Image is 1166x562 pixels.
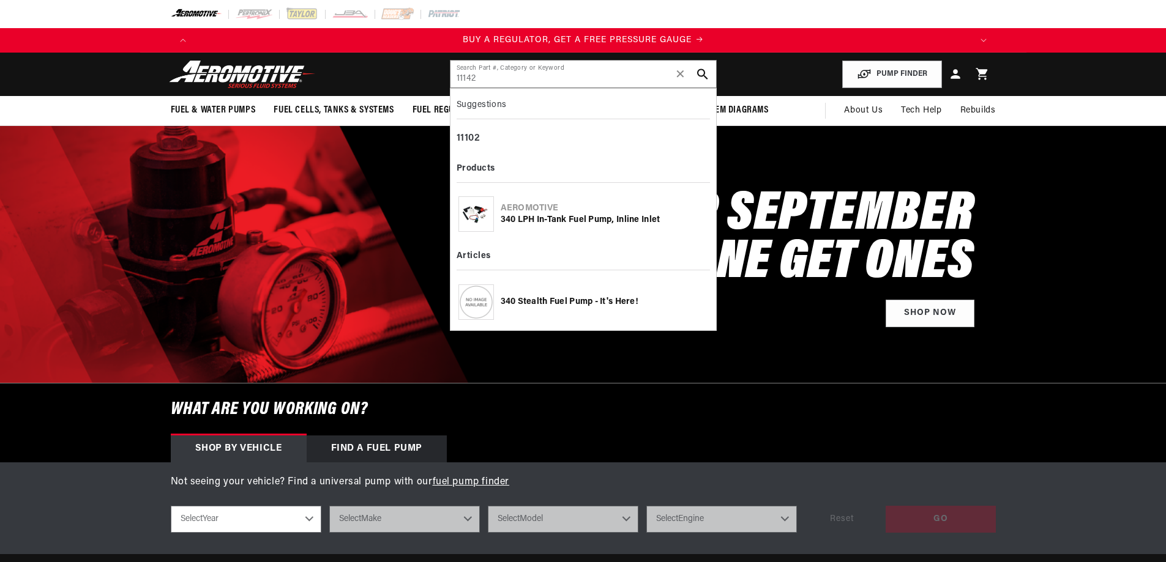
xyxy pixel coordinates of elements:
[892,96,951,125] summary: Tech Help
[457,95,710,119] div: Suggestions
[307,435,447,462] div: Find a Fuel Pump
[886,300,974,327] a: Shop Now
[488,506,638,533] select: Model
[901,104,941,117] span: Tech Help
[459,285,493,319] img: 340 Stealth Fuel Pump - It's here!
[960,104,996,117] span: Rebuilds
[687,96,778,125] summary: System Diagrams
[457,164,495,173] b: Products
[171,506,321,533] select: Year
[140,383,1026,435] h6: What are you working on?
[450,61,716,87] input: Search by Part Number, Category or Keyword
[951,96,1005,125] summary: Rebuilds
[264,96,403,125] summary: Fuel Cells, Tanks & Systems
[597,191,974,288] h2: SHOP SEPTEMBER BUY ONE GET ONES
[195,34,971,47] div: Announcement
[457,251,491,261] b: Articles
[501,202,708,215] div: Aeromotive
[835,96,892,125] a: About Us
[646,506,797,533] select: Engine
[166,60,319,89] img: Aeromotive
[413,104,484,117] span: Fuel Regulators
[463,35,692,45] span: BUY A REGULATOR, GET A FREE PRESSURE GAUGE
[675,64,686,84] span: ✕
[140,28,1026,53] slideshow-component: Translation missing: en.sections.announcements.announcement_bar
[171,435,307,462] div: Shop by vehicle
[195,34,971,47] a: BUY A REGULATOR, GET A FREE PRESSURE GAUGE
[274,104,394,117] span: Fuel Cells, Tanks & Systems
[433,477,510,487] a: fuel pump finder
[697,104,769,117] span: System Diagrams
[403,96,493,125] summary: Fuel Regulators
[162,96,265,125] summary: Fuel & Water Pumps
[171,104,256,117] span: Fuel & Water Pumps
[842,61,942,88] button: PUMP FINDER
[459,203,493,226] img: 340 LPH In-Tank Fuel Pump, Inline Inlet
[844,106,883,115] span: About Us
[329,506,480,533] select: Make
[171,475,996,490] p: Not seeing your vehicle? Find a universal pump with our
[971,28,996,53] button: Translation missing: en.sections.announcements.next_announcement
[501,296,708,308] div: 340 Stealth Fuel Pump - It's here!
[171,28,195,53] button: Translation missing: en.sections.announcements.previous_announcement
[501,214,708,226] div: 340 LPH In-Tank Fuel Pump, Inline Inlet
[195,34,971,47] div: 1 of 4
[457,128,710,149] div: 11102
[689,61,716,87] button: search button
